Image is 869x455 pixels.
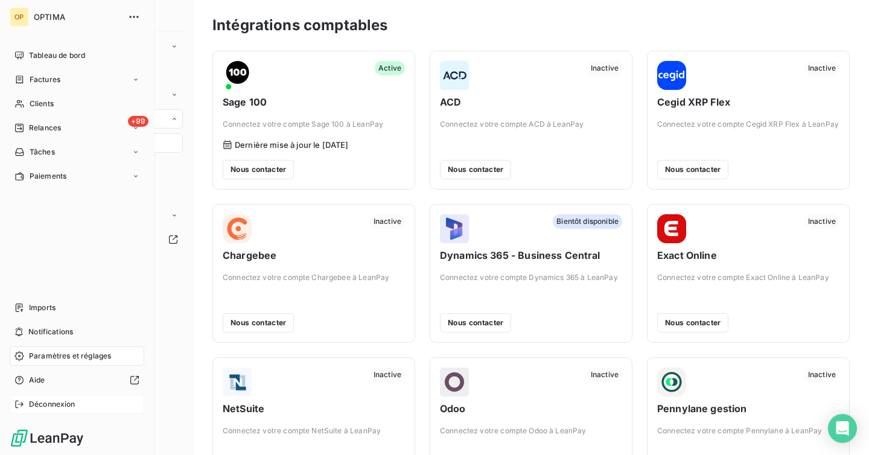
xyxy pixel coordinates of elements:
span: Exact Online [657,248,839,262]
span: Sage 100 [223,95,405,109]
span: Inactive [804,61,839,75]
button: Nous contacter [657,160,728,179]
span: Inactive [804,214,839,229]
span: +99 [128,116,148,127]
span: Connectez votre compte Sage 100 à LeanPay [223,119,405,130]
span: Connectez votre compte Cegid XRP Flex à LeanPay [657,119,839,130]
span: Inactive [804,367,839,382]
span: Tâches [30,147,55,157]
span: Inactive [370,367,405,382]
span: Cegid XRP Flex [657,95,839,109]
span: Dernière mise à jour le [DATE] [235,140,349,150]
span: Notifications [28,326,73,337]
span: Imports [29,302,56,313]
button: Nous contacter [657,313,728,332]
span: Connectez votre compte Odoo à LeanPay [440,425,622,436]
span: Bientôt disponible [553,214,622,229]
img: Odoo logo [440,367,469,396]
span: ACD [440,95,622,109]
span: Connectez votre compte Exact Online à LeanPay [657,272,839,283]
div: OP [10,7,29,27]
span: Tableau de bord [29,50,85,61]
span: Aide [29,375,45,386]
button: Nous contacter [440,313,511,332]
span: Pennylane gestion [657,401,839,416]
span: Factures [30,74,60,85]
img: Chargebee logo [223,214,252,243]
span: Déconnexion [29,399,75,410]
h3: Intégrations comptables [212,14,387,36]
img: Cegid XRP Flex logo [657,61,686,90]
span: Connectez votre compte Dynamics 365 à LeanPay [440,272,622,283]
span: Odoo [440,401,622,416]
span: NetSuite [223,401,405,416]
span: Connectez votre compte Chargebee à LeanPay [223,272,405,283]
span: Inactive [587,61,622,75]
span: OPTIMA [34,12,121,22]
span: Connectez votre compte Pennylane à LeanPay [657,425,839,436]
img: ACD logo [440,61,469,90]
span: Inactive [587,367,622,382]
span: Active [375,61,405,75]
a: Aide [10,371,144,390]
img: Logo LeanPay [10,428,84,448]
button: Nous contacter [223,160,294,179]
img: Dynamics 365 - Business Central logo [440,214,469,243]
span: Relances [29,122,61,133]
span: Chargebee [223,248,405,262]
span: Paramètres et réglages [29,351,111,361]
button: Nous contacter [223,313,294,332]
span: Inactive [370,214,405,229]
span: Connectez votre compte NetSuite à LeanPay [223,425,405,436]
span: Clients [30,98,54,109]
div: Open Intercom Messenger [828,414,857,443]
span: Dynamics 365 - Business Central [440,248,622,262]
img: Pennylane gestion logo [657,367,686,396]
button: Nous contacter [440,160,511,179]
span: Connectez votre compte ACD à LeanPay [440,119,622,130]
img: Sage 100 logo [223,61,252,90]
img: Exact Online logo [657,214,686,243]
img: NetSuite logo [223,367,252,396]
span: Paiements [30,171,66,182]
